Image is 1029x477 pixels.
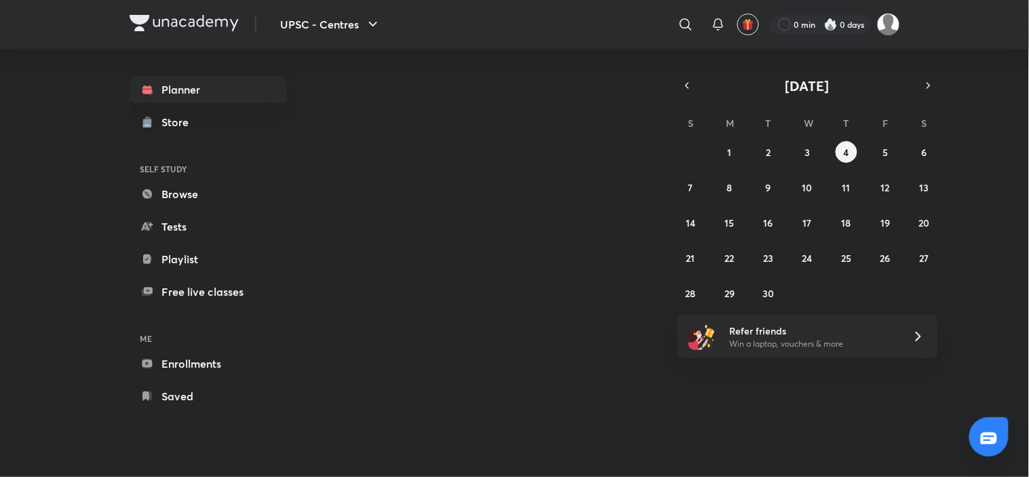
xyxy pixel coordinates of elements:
[130,180,287,208] a: Browse
[686,287,696,300] abbr: September 28, 2025
[874,141,896,163] button: September 5, 2025
[130,109,287,136] a: Store
[842,216,851,229] abbr: September 18, 2025
[882,146,888,159] abbr: September 5, 2025
[758,212,779,233] button: September 16, 2025
[688,117,693,130] abbr: Sunday
[824,18,838,31] img: streak
[724,287,735,300] abbr: September 29, 2025
[688,323,716,350] img: referral
[130,327,287,350] h6: ME
[725,252,735,265] abbr: September 22, 2025
[680,247,701,269] button: September 21, 2025
[922,146,927,159] abbr: September 6, 2025
[803,216,812,229] abbr: September 17, 2025
[914,141,935,163] button: September 6, 2025
[877,13,900,36] img: Abhijeet Srivastav
[719,212,741,233] button: September 15, 2025
[796,212,818,233] button: September 17, 2025
[796,247,818,269] button: September 24, 2025
[686,252,695,265] abbr: September 21, 2025
[680,282,701,304] button: September 28, 2025
[758,141,779,163] button: September 2, 2025
[130,383,287,410] a: Saved
[882,117,888,130] abbr: Friday
[764,252,774,265] abbr: September 23, 2025
[766,117,771,130] abbr: Tuesday
[130,76,287,103] a: Planner
[766,146,771,159] abbr: September 2, 2025
[729,338,896,350] p: Win a laptop, vouchers & more
[719,141,741,163] button: September 1, 2025
[130,278,287,305] a: Free live classes
[844,146,849,159] abbr: September 4, 2025
[273,11,389,38] button: UPSC - Centres
[796,141,818,163] button: September 3, 2025
[802,252,813,265] abbr: September 24, 2025
[729,324,896,338] h6: Refer friends
[162,114,197,130] div: Store
[804,117,813,130] abbr: Wednesday
[688,181,693,194] abbr: September 7, 2025
[719,176,741,198] button: September 8, 2025
[836,141,857,163] button: September 4, 2025
[842,181,851,194] abbr: September 11, 2025
[881,181,890,194] abbr: September 12, 2025
[763,287,775,300] abbr: September 30, 2025
[836,212,857,233] button: September 18, 2025
[680,176,701,198] button: September 7, 2025
[726,117,735,130] abbr: Monday
[725,216,735,229] abbr: September 15, 2025
[130,213,287,240] a: Tests
[737,14,759,35] button: avatar
[836,247,857,269] button: September 25, 2025
[874,212,896,233] button: September 19, 2025
[130,15,239,35] a: Company Logo
[130,350,287,377] a: Enrollments
[785,77,830,95] span: [DATE]
[914,176,935,198] button: September 13, 2025
[874,247,896,269] button: September 26, 2025
[758,176,779,198] button: September 9, 2025
[920,252,929,265] abbr: September 27, 2025
[130,157,287,180] h6: SELF STUDY
[130,246,287,273] a: Playlist
[844,117,849,130] abbr: Thursday
[686,216,695,229] abbr: September 14, 2025
[680,212,701,233] button: September 14, 2025
[914,212,935,233] button: September 20, 2025
[727,181,733,194] abbr: September 8, 2025
[719,247,741,269] button: September 22, 2025
[758,282,779,304] button: September 30, 2025
[802,181,813,194] abbr: September 10, 2025
[919,216,930,229] abbr: September 20, 2025
[922,117,927,130] abbr: Saturday
[874,176,896,198] button: September 12, 2025
[920,181,929,194] abbr: September 13, 2025
[841,252,851,265] abbr: September 25, 2025
[880,252,891,265] abbr: September 26, 2025
[742,18,754,31] img: avatar
[697,76,919,95] button: [DATE]
[836,176,857,198] button: September 11, 2025
[880,216,890,229] abbr: September 19, 2025
[764,216,773,229] abbr: September 16, 2025
[804,146,810,159] abbr: September 3, 2025
[914,247,935,269] button: September 27, 2025
[796,176,818,198] button: September 10, 2025
[758,247,779,269] button: September 23, 2025
[719,282,741,304] button: September 29, 2025
[766,181,771,194] abbr: September 9, 2025
[130,15,239,31] img: Company Logo
[728,146,732,159] abbr: September 1, 2025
